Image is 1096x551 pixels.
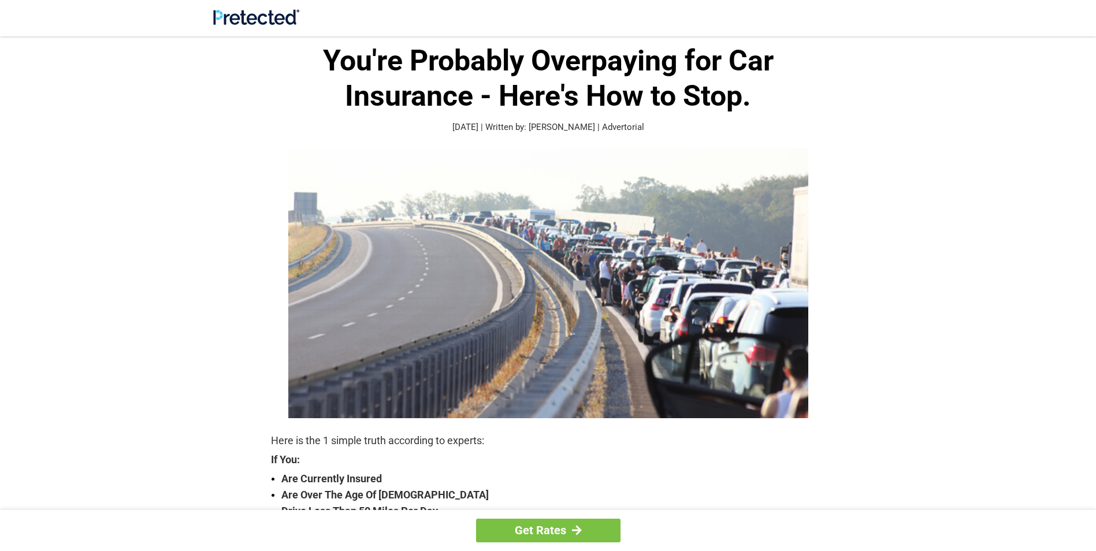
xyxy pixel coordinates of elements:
h1: You're Probably Overpaying for Car Insurance - Here's How to Stop. [271,43,826,114]
strong: If You: [271,455,826,465]
strong: Are Over The Age Of [DEMOGRAPHIC_DATA] [281,487,826,503]
strong: Are Currently Insured [281,471,826,487]
a: Site Logo [213,16,299,27]
a: Get Rates [476,519,621,542]
p: Here is the 1 simple truth according to experts: [271,433,826,449]
strong: Drive Less Than 50 Miles Per Day [281,503,826,519]
img: Site Logo [213,9,299,25]
p: [DATE] | Written by: [PERSON_NAME] | Advertorial [271,121,826,134]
